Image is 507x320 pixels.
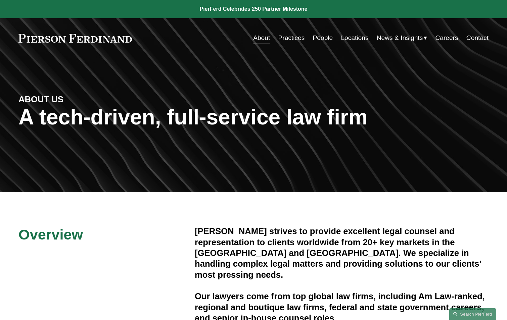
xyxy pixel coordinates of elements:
[253,32,270,44] a: About
[313,32,333,44] a: People
[466,32,489,44] a: Contact
[195,226,489,280] h4: [PERSON_NAME] strives to provide excellent legal counsel and representation to clients worldwide ...
[341,32,368,44] a: Locations
[18,105,489,129] h1: A tech-driven, full-service law firm
[449,308,496,320] a: Search this site
[435,32,458,44] a: Careers
[278,32,305,44] a: Practices
[18,226,83,243] span: Overview
[377,32,427,44] a: folder dropdown
[18,95,63,104] strong: ABOUT US
[377,32,423,44] span: News & Insights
